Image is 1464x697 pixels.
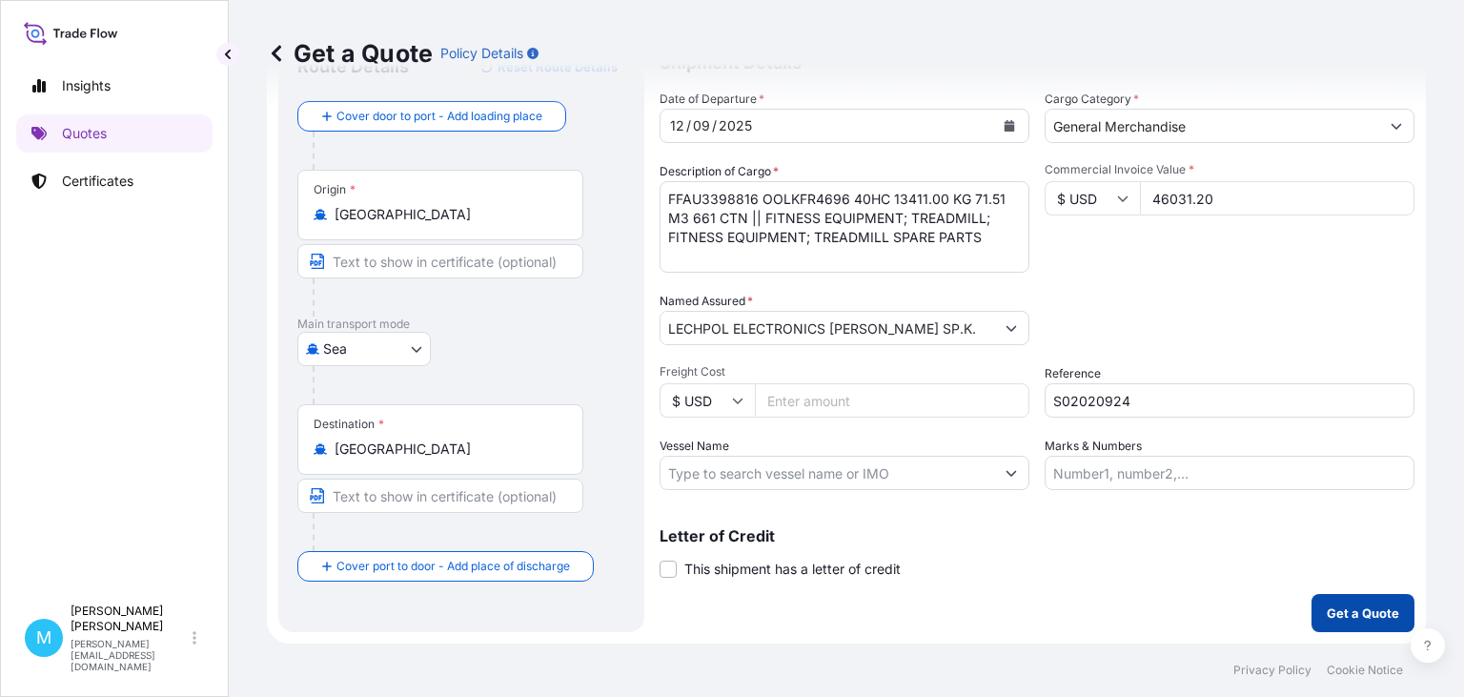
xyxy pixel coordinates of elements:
[297,479,583,513] input: Text to appear on certificate
[1046,109,1379,143] input: Select a commodity type
[62,76,111,95] p: Insights
[1045,456,1414,490] input: Number1, number2,...
[755,383,1029,418] input: Enter amount
[71,604,189,634] p: [PERSON_NAME] [PERSON_NAME]
[267,38,433,69] p: Get a Quote
[660,162,779,181] label: Description of Cargo
[691,114,712,137] div: month,
[16,114,213,153] a: Quotes
[661,456,994,490] input: Type to search vessel name or IMO
[1379,109,1413,143] button: Show suggestions
[684,560,901,579] span: This shipment has a letter of credit
[336,107,542,126] span: Cover door to port - Add loading place
[323,339,347,359] span: Sea
[1045,364,1101,383] label: Reference
[660,528,1414,543] p: Letter of Credit
[336,557,570,576] span: Cover port to door - Add place of discharge
[297,244,583,278] input: Text to appear on certificate
[712,114,717,137] div: /
[660,437,729,456] label: Vessel Name
[1045,437,1142,456] label: Marks & Numbers
[994,111,1025,141] button: Calendar
[660,364,1029,379] span: Freight Cost
[297,551,594,582] button: Cover port to door - Add place of discharge
[1045,162,1414,177] span: Commercial Invoice Value
[36,628,51,647] span: M
[440,44,523,63] p: Policy Details
[297,332,431,366] button: Select transport
[62,172,133,191] p: Certificates
[314,417,384,432] div: Destination
[71,638,189,672] p: [PERSON_NAME][EMAIL_ADDRESS][DOMAIN_NAME]
[994,456,1028,490] button: Show suggestions
[994,311,1028,345] button: Show suggestions
[661,311,994,345] input: Full name
[686,114,691,137] div: /
[335,440,559,459] input: Destination
[1233,663,1311,678] a: Privacy Policy
[335,205,559,224] input: Origin
[16,162,213,200] a: Certificates
[1327,663,1403,678] a: Cookie Notice
[297,317,625,332] p: Main transport mode
[660,292,753,311] label: Named Assured
[297,101,566,132] button: Cover door to port - Add loading place
[717,114,754,137] div: year,
[314,182,356,197] div: Origin
[668,114,686,137] div: day,
[1311,594,1414,632] button: Get a Quote
[1045,383,1414,418] input: Your internal reference
[62,124,107,143] p: Quotes
[1140,181,1414,215] input: Type amount
[1327,604,1399,623] p: Get a Quote
[16,67,213,105] a: Insights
